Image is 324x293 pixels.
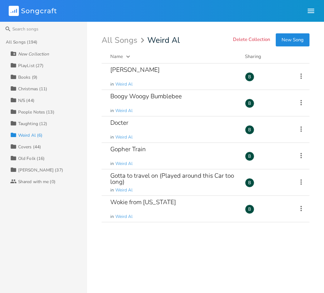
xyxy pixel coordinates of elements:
[110,53,123,60] div: Name
[18,156,45,161] div: Old Folk (16)
[115,187,132,193] span: Weird Al
[110,108,114,114] span: in
[245,99,254,108] div: BruCe
[115,134,132,140] span: Weird Al
[110,161,114,167] span: in
[245,205,254,214] div: BruCe
[110,146,146,152] div: Gopher Train
[18,87,47,91] div: Christmas (11)
[110,81,114,87] span: in
[147,36,180,44] span: Weird Al
[102,37,147,44] div: All Songs
[18,168,63,172] div: [PERSON_NAME] (37)
[110,93,182,99] div: Boogy Woogy Bumblebee
[6,40,38,44] div: All Songs (194)
[18,133,42,137] div: Weird Al (6)
[110,67,160,73] div: [PERSON_NAME]
[18,63,44,68] div: PlayList (27)
[276,33,309,46] button: New Song
[110,199,176,205] div: Wokie from [US_STATE]
[18,75,37,79] div: Books (9)
[115,161,132,167] span: Weird Al
[115,108,132,114] span: Weird Al
[110,134,114,140] span: in
[110,173,236,185] div: Gotta to travel on (Played around this Car too long)
[18,121,47,126] div: Taughting (12)
[18,179,56,184] div: Shared with me (0)
[115,81,132,87] span: Weird Al
[18,110,54,114] div: People Notes (13)
[18,52,49,56] div: New Collection
[245,178,254,187] div: BruCe
[18,145,41,149] div: Covers (44)
[245,125,254,135] div: BruCe
[245,152,254,161] div: BruCe
[115,214,132,220] span: Weird Al
[245,53,288,60] div: Sharing
[110,187,114,193] span: in
[233,37,270,43] button: Delete Collection
[110,120,128,126] div: Docter
[110,214,114,220] span: in
[110,53,236,60] button: Name
[245,72,254,82] div: BruCe
[18,98,34,103] div: N/S (44)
